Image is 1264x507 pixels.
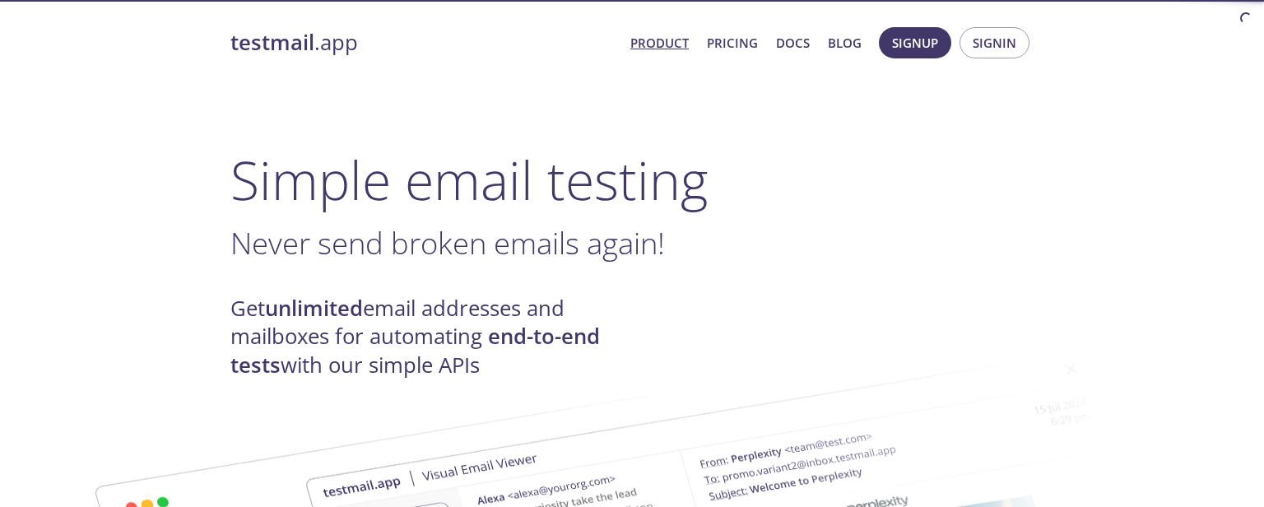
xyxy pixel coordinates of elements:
span: Signup [892,32,938,53]
strong: testmail [230,28,314,57]
h1: Simple email testing [230,148,1034,212]
a: Product [630,32,689,53]
button: Signin [960,27,1029,58]
a: Pricing [707,32,758,53]
strong: unlimited [265,294,363,323]
button: Signup [879,27,951,58]
h4: Get email addresses and mailboxes for automating with our simple APIs [230,295,632,379]
a: Docs [776,32,810,53]
span: Never send broken emails again! [230,222,665,263]
a: testmail.app [230,29,617,57]
strong: end-to-end tests [230,322,600,379]
span: Signin [973,32,1016,53]
a: Blog [828,32,862,53]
